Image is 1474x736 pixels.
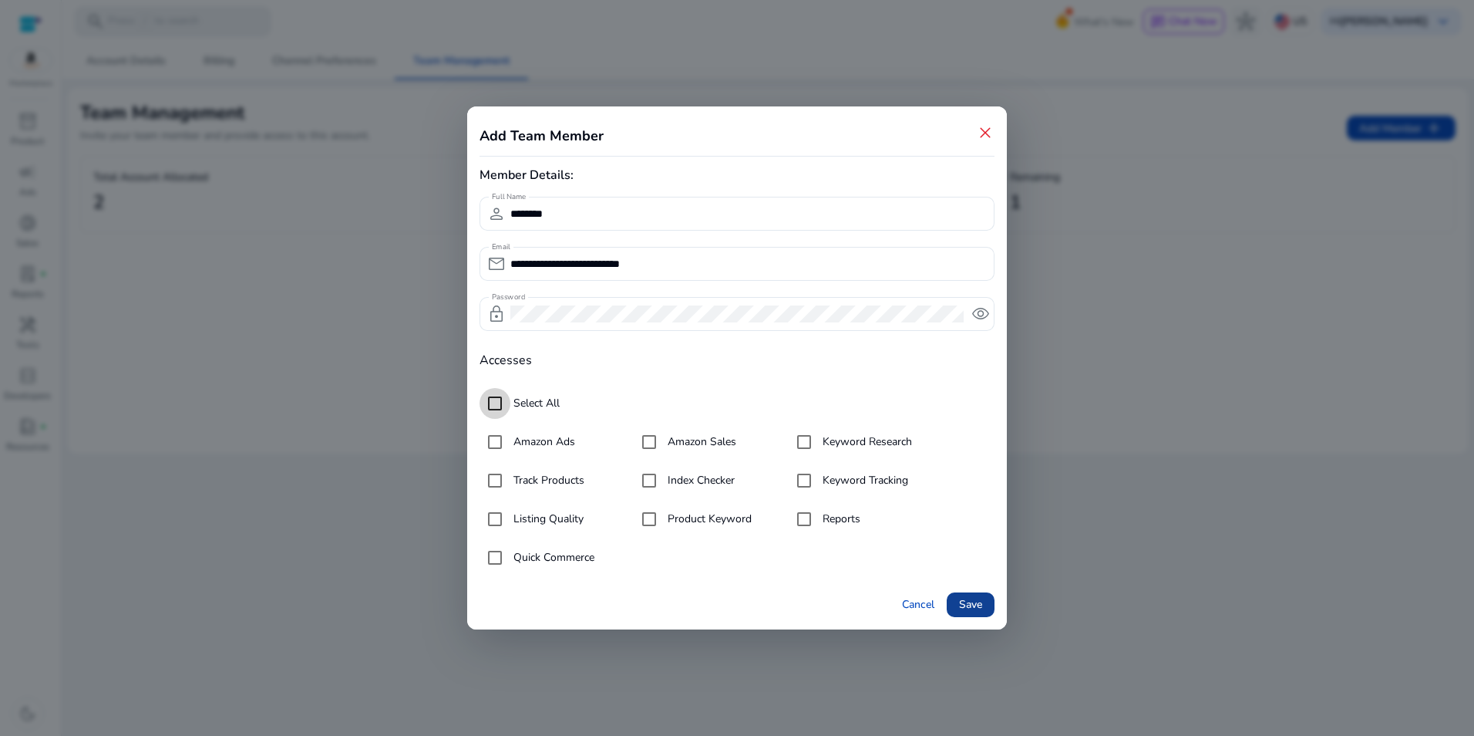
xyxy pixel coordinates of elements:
span: remove_red_eye [971,305,990,323]
label: Select All [510,395,560,411]
label: Track Products [510,472,584,488]
span: Cancel [902,596,934,613]
label: Index Checker [665,472,735,488]
label: Keyword Tracking [819,472,908,488]
label: Reports [819,511,860,527]
label: Listing Quality [510,511,584,527]
label: Amazon Sales [665,434,736,450]
span: close [976,123,994,142]
span: mail [487,255,506,273]
span: Save [959,596,982,613]
mat-label: Password [492,292,525,303]
h4: Accesses [480,353,994,368]
button: Save [947,593,994,617]
span: lock [487,305,506,323]
div: Member Details: [480,166,994,184]
h4: Add Team Member [480,125,604,147]
button: Cancel [896,593,941,617]
label: Product Keyword [665,511,752,527]
span: person [487,204,506,223]
label: Quick Commerce [510,549,594,566]
mat-label: Full Name [492,192,526,203]
label: Amazon Ads [510,434,575,450]
label: Keyword Research [819,434,912,450]
mat-label: Email [492,242,510,253]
